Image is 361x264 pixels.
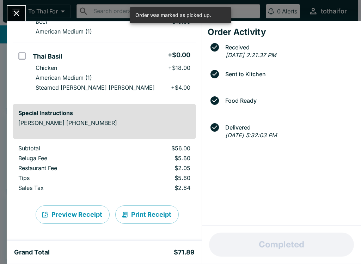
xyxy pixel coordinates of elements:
[18,119,190,126] p: [PERSON_NAME] [PHONE_NUMBER]
[18,145,110,152] p: Subtotal
[171,84,190,91] p: + $4.00
[14,248,50,257] h5: Grand Total
[18,184,110,191] p: Sales Tax
[33,52,62,61] h5: Thai Basil
[226,52,276,59] em: [DATE] 2:21:37 PM
[225,132,277,139] em: [DATE] 5:32:03 PM
[122,155,190,162] p: $5.60
[36,205,110,224] button: Preview Receipt
[36,84,155,91] p: Steamed [PERSON_NAME] [PERSON_NAME]
[18,155,110,162] p: Beluga Fee
[222,44,355,50] span: Received
[222,97,355,104] span: Food Ready
[7,6,25,21] button: Close
[174,248,195,257] h5: $71.89
[122,145,190,152] p: $56.00
[18,174,110,181] p: Tips
[122,174,190,181] p: $5.60
[208,27,355,37] h4: Order Activity
[36,28,92,35] p: American Medium (1)
[122,164,190,172] p: $2.05
[18,164,110,172] p: Restaurant Fee
[168,64,190,71] p: + $18.00
[222,71,355,77] span: Sent to Kitchen
[122,184,190,191] p: $2.64
[115,205,179,224] button: Print Receipt
[18,109,190,116] h6: Special Instructions
[222,124,355,131] span: Delivered
[36,64,57,71] p: Chicken
[168,51,190,59] h5: + $0.00
[13,145,196,194] table: orders table
[135,9,211,21] div: Order was marked as picked up.
[36,18,48,25] p: Beef
[36,74,92,81] p: American Medium (1)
